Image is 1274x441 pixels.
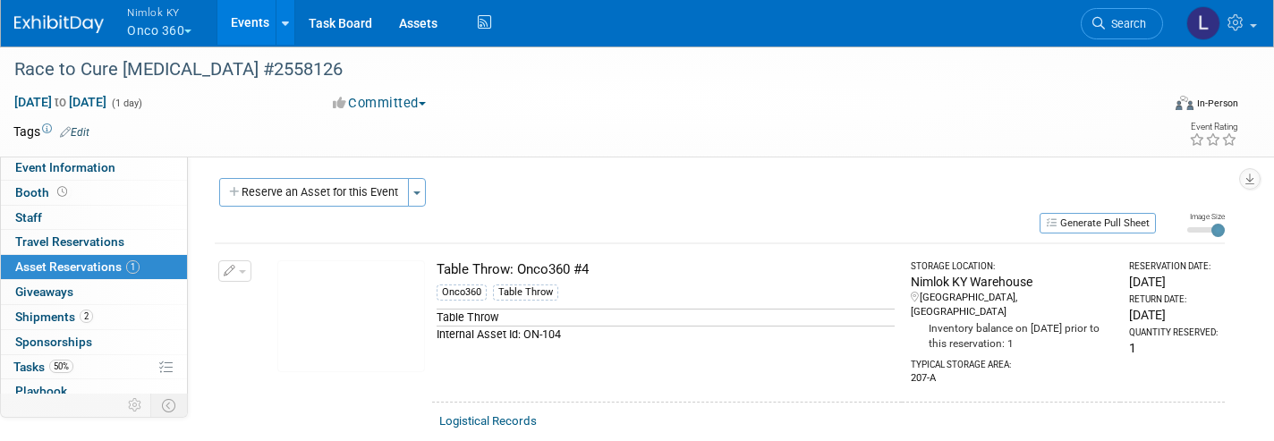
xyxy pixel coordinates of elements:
[1196,97,1238,110] div: In-Person
[1105,17,1146,30] span: Search
[1129,306,1218,324] div: [DATE]
[1,379,187,403] a: Playbook
[439,414,537,428] a: Logistical Records
[110,98,142,109] span: (1 day)
[14,15,104,33] img: ExhibitDay
[911,319,1113,352] div: Inventory balance on [DATE] prior to this reservation: 1
[49,360,73,373] span: 50%
[1,181,187,205] a: Booth
[1,305,187,329] a: Shipments2
[1187,211,1225,222] div: Image Size
[15,310,93,324] span: Shipments
[1,206,187,230] a: Staff
[54,185,71,199] span: Booth not reserved yet
[1081,8,1163,39] a: Search
[60,126,89,139] a: Edit
[1,156,187,180] a: Event Information
[911,371,1113,386] div: 207-A
[1129,293,1218,306] div: Return Date:
[327,94,433,113] button: Committed
[493,284,558,301] div: Table Throw
[911,352,1113,371] div: Typical Storage Area:
[911,291,1113,319] div: [GEOGRAPHIC_DATA], [GEOGRAPHIC_DATA]
[277,260,425,372] img: View Images
[80,310,93,323] span: 2
[1,330,187,354] a: Sponsorships
[911,273,1113,291] div: Nimlok KY Warehouse
[15,259,140,274] span: Asset Reservations
[52,95,69,109] span: to
[1176,96,1193,110] img: Format-Inperson.png
[1186,6,1220,40] img: Luc Schaefer
[437,309,895,326] div: Table Throw
[126,260,140,274] span: 1
[1057,93,1238,120] div: Event Format
[1,255,187,279] a: Asset Reservations1
[13,123,89,140] td: Tags
[15,284,73,299] span: Giveaways
[15,335,92,349] span: Sponsorships
[15,234,124,249] span: Travel Reservations
[911,260,1113,273] div: Storage Location:
[1129,260,1218,273] div: Reservation Date:
[151,394,188,417] td: Toggle Event Tabs
[15,384,67,398] span: Playbook
[15,160,115,174] span: Event Information
[1,355,187,379] a: Tasks50%
[8,54,1134,86] div: Race to Cure [MEDICAL_DATA] #2558126
[1129,273,1218,291] div: [DATE]
[1,230,187,254] a: Travel Reservations
[1040,213,1156,233] button: Generate Pull Sheet
[13,360,73,374] span: Tasks
[120,394,151,417] td: Personalize Event Tab Strip
[437,326,895,343] div: Internal Asset Id: ON-104
[1189,123,1237,131] div: Event Rating
[1,280,187,304] a: Giveaways
[15,185,71,199] span: Booth
[15,210,42,225] span: Staff
[1129,339,1218,357] div: 1
[127,3,191,21] span: Nimlok KY
[1129,327,1218,339] div: Quantity Reserved:
[13,94,107,110] span: [DATE] [DATE]
[219,178,409,207] button: Reserve an Asset for this Event
[437,260,895,279] div: Table Throw: Onco360 #4
[437,284,487,301] div: Onco360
